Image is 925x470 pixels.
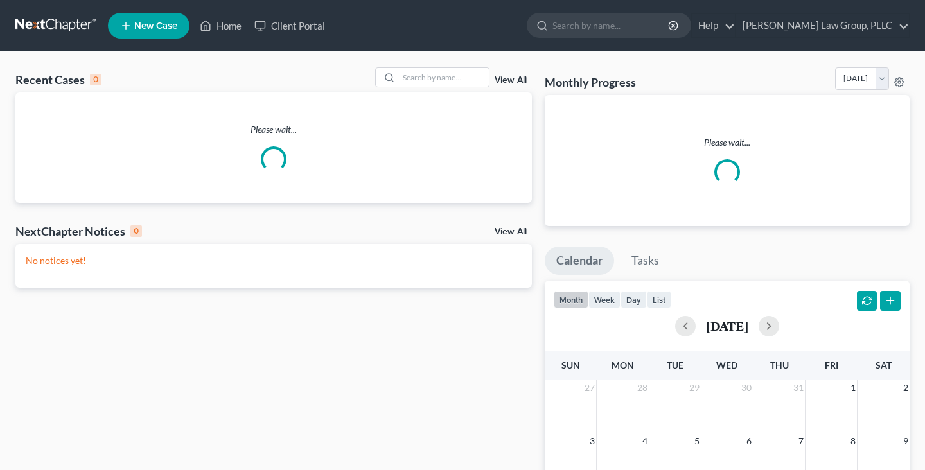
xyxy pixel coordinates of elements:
a: Calendar [545,247,614,275]
span: 29 [688,380,701,396]
h3: Monthly Progress [545,74,636,90]
span: 30 [740,380,753,396]
div: 0 [90,74,101,85]
span: 5 [693,433,701,449]
span: Mon [612,360,634,370]
span: 3 [588,433,596,449]
div: NextChapter Notices [15,223,142,239]
span: Tue [667,360,683,370]
span: 27 [583,380,596,396]
button: week [588,291,621,308]
span: 7 [797,433,805,449]
div: Recent Cases [15,72,101,87]
button: month [554,291,588,308]
a: Home [193,14,248,37]
a: [PERSON_NAME] Law Group, PLLC [736,14,909,37]
a: Client Portal [248,14,331,37]
span: 6 [745,433,753,449]
a: Help [692,14,735,37]
a: Tasks [620,247,671,275]
span: Sat [876,360,892,370]
span: Sun [561,360,580,370]
input: Search by name... [399,68,489,87]
span: 31 [792,380,805,396]
a: View All [495,76,527,85]
a: View All [495,227,527,236]
button: list [647,291,671,308]
span: Wed [716,360,737,370]
span: New Case [134,21,177,31]
span: Thu [770,360,789,370]
span: 28 [636,380,649,396]
span: 9 [902,433,910,449]
p: Please wait... [15,123,532,136]
p: No notices yet! [26,254,522,267]
span: 8 [849,433,857,449]
button: day [621,291,647,308]
span: Fri [825,360,838,370]
h2: [DATE] [706,319,748,333]
input: Search by name... [552,13,670,37]
div: 0 [130,225,142,237]
span: 4 [641,433,649,449]
span: 2 [902,380,910,396]
p: Please wait... [555,136,899,149]
span: 1 [849,380,857,396]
